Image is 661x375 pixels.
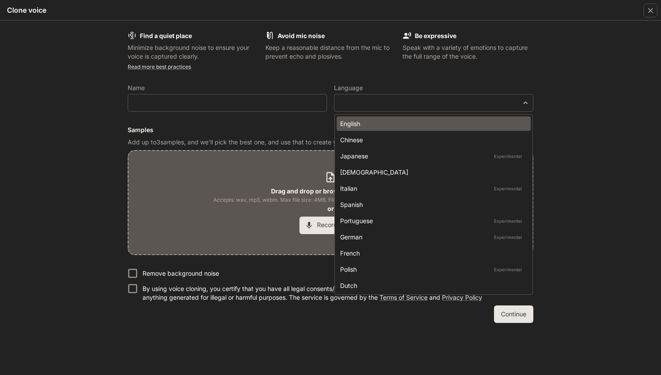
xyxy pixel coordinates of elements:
div: Chinese [340,135,524,144]
p: Experimental [492,266,524,273]
div: [DEMOGRAPHIC_DATA] [340,168,524,177]
div: Italian [340,184,524,193]
div: German [340,232,524,242]
div: Portuguese [340,216,524,225]
p: Experimental [492,185,524,193]
p: Experimental [492,152,524,160]
p: Experimental [492,233,524,241]
div: French [340,249,524,258]
div: Spanish [340,200,524,209]
div: Japanese [340,151,524,161]
p: Experimental [492,217,524,225]
div: Polish [340,265,524,274]
div: Dutch [340,281,524,290]
div: English [340,119,524,128]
